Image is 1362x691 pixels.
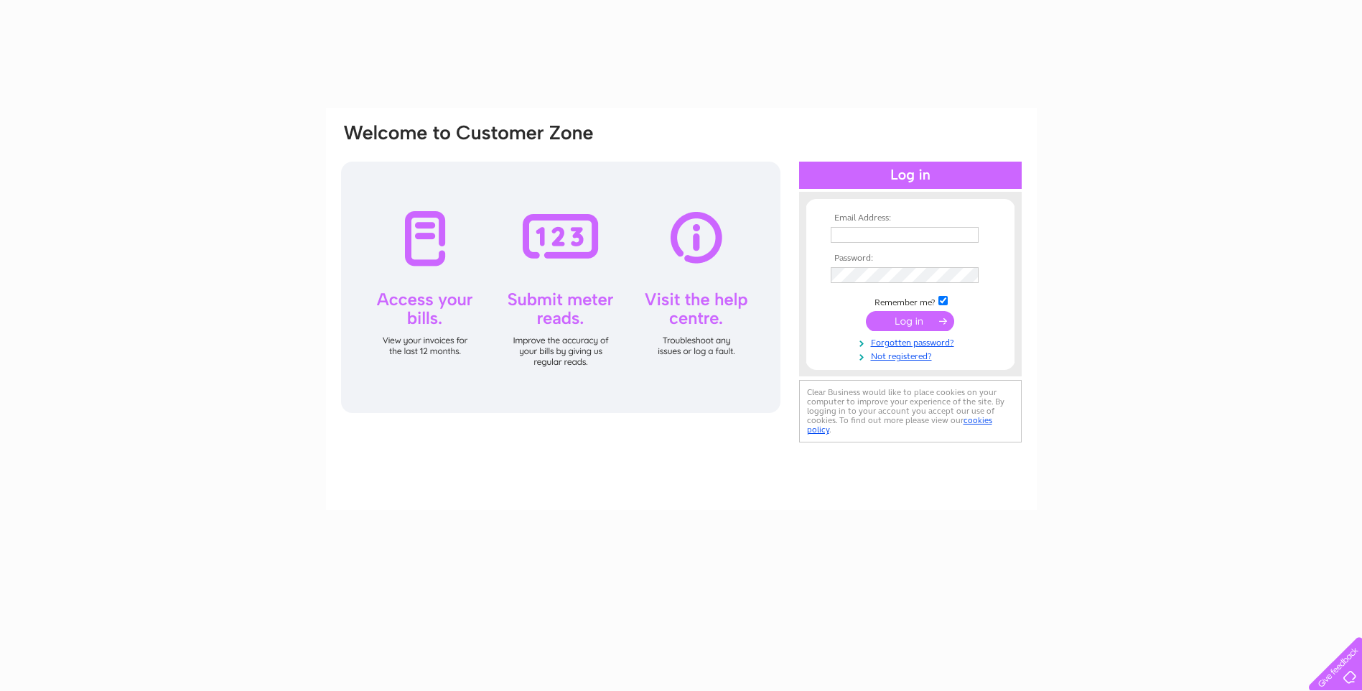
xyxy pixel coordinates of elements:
[807,415,992,435] a: cookies policy
[827,213,994,223] th: Email Address:
[827,294,994,308] td: Remember me?
[831,348,994,362] a: Not registered?
[799,380,1022,442] div: Clear Business would like to place cookies on your computer to improve your experience of the sit...
[866,311,954,331] input: Submit
[827,254,994,264] th: Password:
[831,335,994,348] a: Forgotten password?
